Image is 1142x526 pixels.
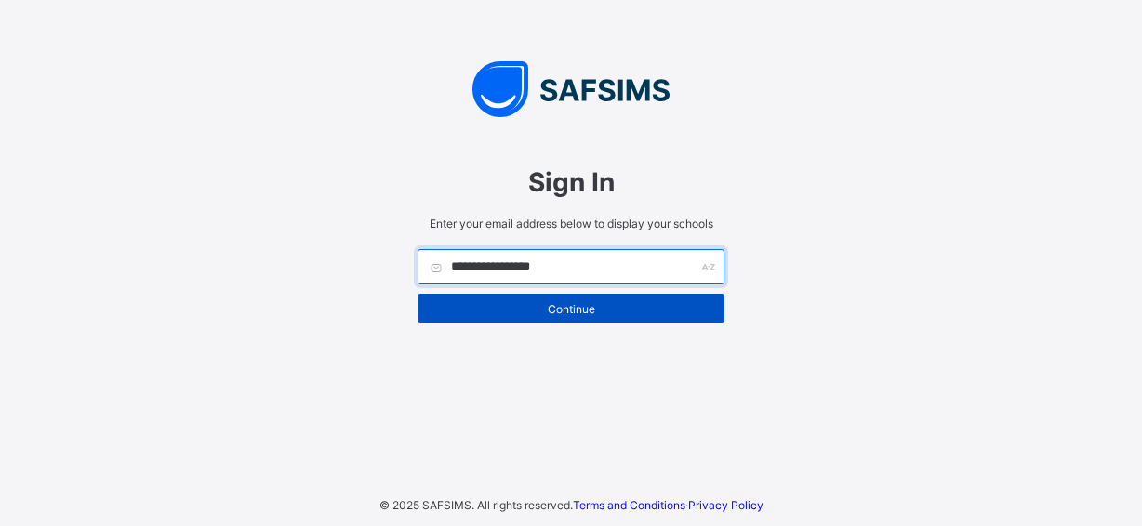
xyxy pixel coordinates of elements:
[418,217,724,230] span: Enter your email address below to display your schools
[399,61,743,117] img: SAFSIMS Logo
[573,498,685,512] a: Terms and Conditions
[418,166,724,198] span: Sign In
[432,302,710,316] span: Continue
[688,498,764,512] a: Privacy Policy
[379,498,573,512] span: © 2025 SAFSIMS. All rights reserved.
[573,498,764,512] span: ·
